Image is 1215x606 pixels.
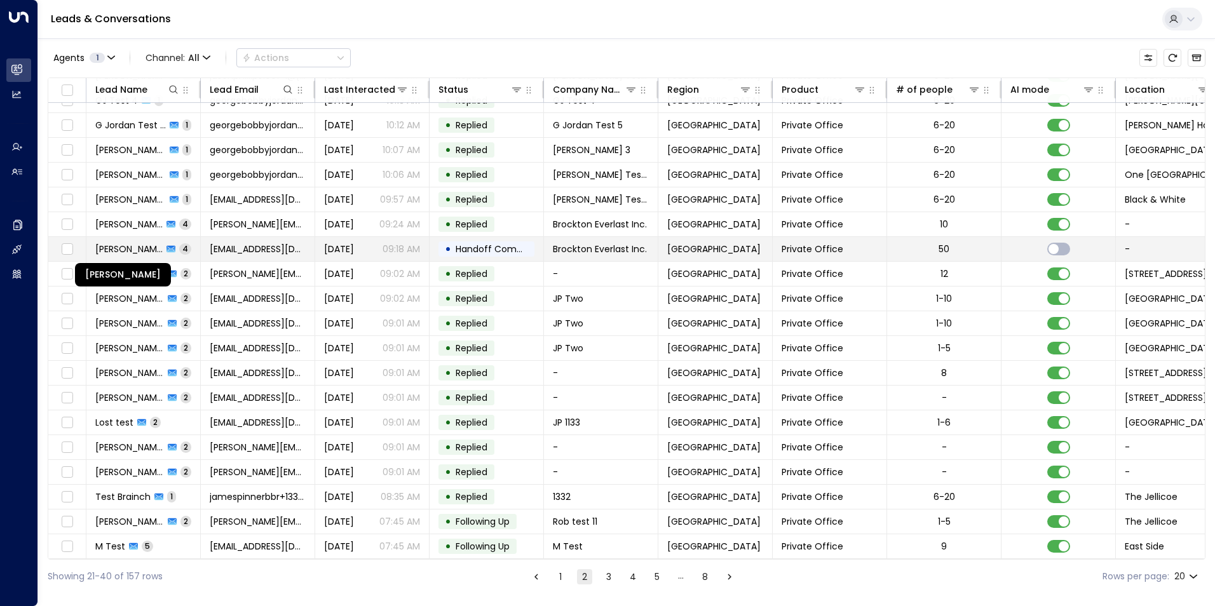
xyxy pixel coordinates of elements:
span: Yesterday [324,292,354,305]
span: 50 Liverpool Street [1125,267,1207,280]
span: Yesterday [324,144,354,156]
div: - [942,441,947,454]
span: London [667,292,761,305]
div: • [445,139,451,161]
span: Toggle select row [59,390,75,406]
span: Replied [456,292,487,305]
span: Replied [456,144,487,156]
span: Toggle select row [59,241,75,257]
span: Private Office [782,540,843,553]
button: page 2 [577,569,592,584]
span: Private Office [782,193,843,206]
span: robert.nogueral+11@gmail.com [210,515,306,528]
span: Yesterday [324,267,354,280]
div: • [445,387,451,408]
span: Toggle select row [59,316,75,332]
div: Company Name [553,82,625,97]
p: 09:01 AM [383,416,420,429]
div: • [445,238,451,260]
div: Button group with a nested menu [236,48,351,67]
span: Private Office [782,441,843,454]
span: Toggle select row [59,489,75,505]
p: 09:01 AM [383,367,420,379]
span: Replied [456,367,487,379]
span: Umberto Cambiaso [95,243,163,255]
span: Refresh [1164,49,1181,67]
p: 09:01 AM [383,317,420,330]
div: Status [438,82,523,97]
div: - [942,391,947,404]
span: cambiaso@brocktoneverlast.com [210,243,306,255]
button: Go to page 3 [601,569,616,584]
span: M Test [95,540,125,553]
span: Replied [456,94,487,107]
div: - [942,466,947,478]
div: 20 [1174,567,1200,586]
span: georgebobbyjordan+4@hotmail.com [210,119,306,131]
span: Lost test [95,416,133,429]
span: Toggle select row [59,167,75,183]
span: London [667,168,761,181]
div: Location [1125,82,1209,97]
button: Go to previous page [529,569,544,584]
span: 1 [90,53,105,63]
div: Lead Name [95,82,147,97]
span: G Jordan Test 5 [553,119,623,131]
p: 09:01 AM [383,441,420,454]
div: AI mode [1010,82,1049,97]
div: Lead Email [210,82,259,97]
div: Last Interacted [324,82,409,97]
div: • [445,511,451,532]
span: Test Brainch [95,490,151,503]
p: 08:35 AM [381,490,420,503]
span: Private Office [782,119,843,131]
p: 07:45 AM [379,540,420,553]
span: Yesterday [324,490,354,503]
button: Go to page 5 [649,569,665,584]
p: 09:18 AM [383,243,420,255]
span: Private Office [782,243,843,255]
div: Last Interacted [324,82,395,97]
span: Black & White [1125,193,1186,206]
span: George Jordan 3 [553,144,630,156]
span: Nicola Merry [95,367,164,379]
span: 1 [182,194,191,205]
span: Toggle select row [59,440,75,455]
div: Product [782,82,866,97]
span: London [667,490,761,503]
span: Yesterday [324,466,354,478]
span: 1332 [553,490,571,503]
div: 6-20 [933,119,955,131]
span: Replied [456,466,487,478]
span: The Jellicoe [1125,515,1178,528]
span: Replied [456,416,487,429]
div: 1-5 [938,515,951,528]
span: Replied [456,168,487,181]
span: James Pinner [95,317,164,330]
span: Yesterday [324,317,354,330]
span: London [667,317,761,330]
span: georgebobbyjordan+2@hotmail.com [210,144,306,156]
div: • [445,461,451,483]
span: George Test 2 [95,168,166,181]
div: Actions [242,52,289,64]
span: Yesterday [324,218,354,231]
span: Toggle select row [59,266,75,282]
p: 07:45 AM [379,515,420,528]
span: JP 1133 [553,416,580,429]
span: London [667,540,761,553]
div: Company Name [553,82,637,97]
span: jamespinnerbbr@gmail.com [210,317,306,330]
span: 1 [182,169,191,180]
span: Yesterday [324,243,354,255]
span: Toggle select row [59,365,75,381]
span: George Test 1 [553,193,649,206]
span: Private Office [782,267,843,280]
span: 4 [179,243,191,254]
button: Archived Leads [1188,49,1205,67]
p: 10:07 AM [383,144,420,156]
span: toby.ogden@icloud.com [210,267,306,280]
span: James Pinner [95,292,164,305]
span: Nicola Merry [95,391,164,404]
label: Rows per page: [1103,570,1169,583]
